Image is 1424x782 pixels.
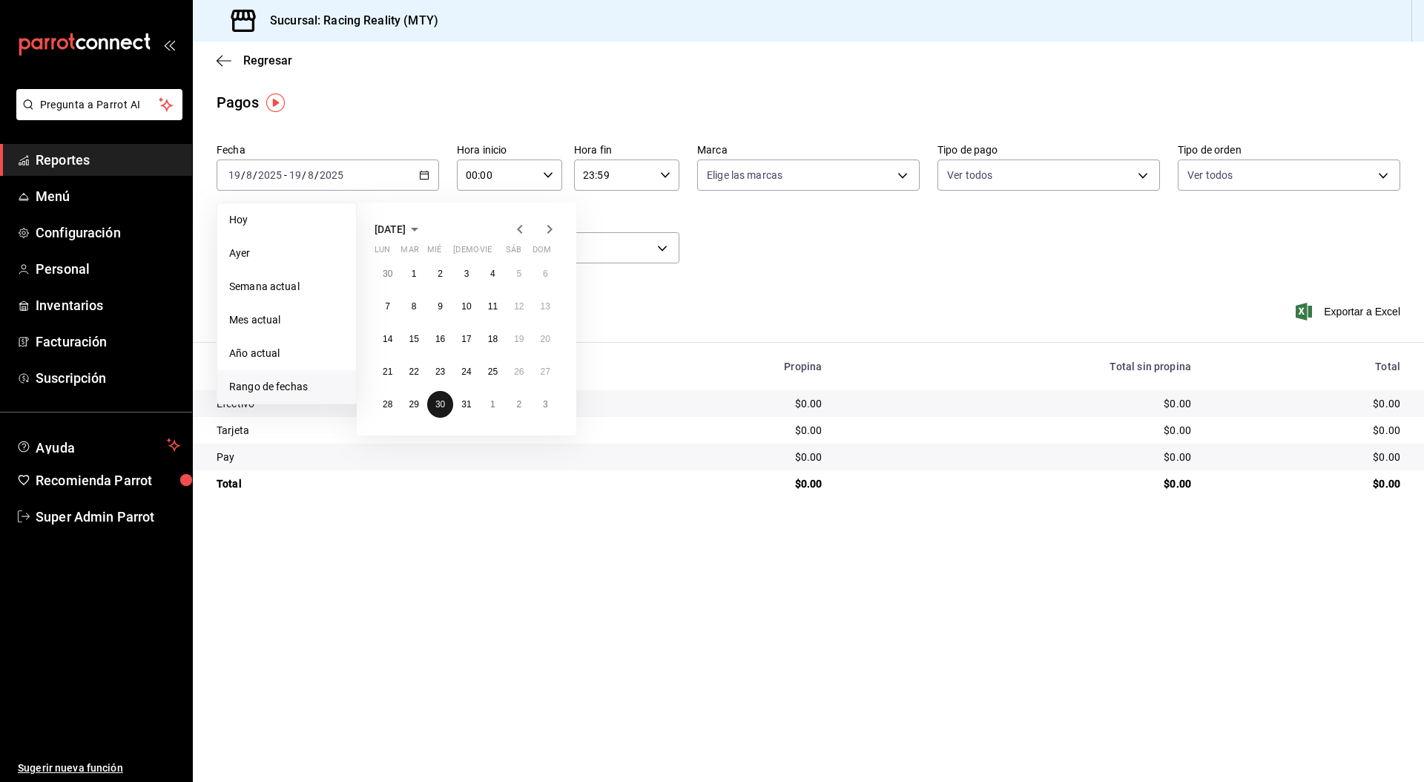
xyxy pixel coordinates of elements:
span: [DATE] [375,223,406,235]
abbr: 18 de julio de 2025 [488,334,498,344]
abbr: sábado [506,245,521,260]
button: 10 de julio de 2025 [453,293,479,320]
abbr: 12 de julio de 2025 [514,301,524,312]
button: Exportar a Excel [1299,303,1400,321]
button: 15 de julio de 2025 [400,326,426,352]
abbr: 17 de julio de 2025 [461,334,471,344]
abbr: 30 de julio de 2025 [435,399,445,410]
input: -- [228,169,241,181]
abbr: 6 de julio de 2025 [543,269,548,279]
div: Tarjeta [217,423,605,438]
abbr: 14 de julio de 2025 [383,334,392,344]
button: Tooltip marker [266,93,285,112]
abbr: domingo [533,245,551,260]
div: Total [1215,361,1400,372]
label: Marca [697,145,920,155]
div: $0.00 [1215,476,1400,491]
abbr: 28 de julio de 2025 [383,399,392,410]
div: $0.00 [1215,423,1400,438]
span: / [314,169,319,181]
abbr: 22 de julio de 2025 [409,367,418,377]
div: $0.00 [629,476,822,491]
span: Ayer [229,246,344,261]
button: 31 de julio de 2025 [453,391,479,418]
button: 13 de julio de 2025 [533,293,558,320]
span: Ver todos [1187,168,1233,183]
abbr: 26 de julio de 2025 [514,367,524,377]
button: 4 de julio de 2025 [480,260,506,287]
abbr: martes [400,245,418,260]
span: Regresar [243,53,292,68]
button: 8 de julio de 2025 [400,293,426,320]
span: Configuración [36,223,180,243]
span: Semana actual [229,279,344,295]
button: 18 de julio de 2025 [480,326,506,352]
abbr: miércoles [427,245,441,260]
button: 30 de junio de 2025 [375,260,400,287]
abbr: 10 de julio de 2025 [461,301,471,312]
span: / [253,169,257,181]
button: 28 de julio de 2025 [375,391,400,418]
abbr: 5 de julio de 2025 [516,269,521,279]
abbr: 27 de julio de 2025 [541,367,550,377]
button: 2 de agosto de 2025 [506,391,532,418]
abbr: lunes [375,245,390,260]
span: Mes actual [229,312,344,328]
div: $0.00 [1215,396,1400,411]
button: 3 de agosto de 2025 [533,391,558,418]
button: 30 de julio de 2025 [427,391,453,418]
button: 2 de julio de 2025 [427,260,453,287]
button: 16 de julio de 2025 [427,326,453,352]
button: 29 de julio de 2025 [400,391,426,418]
button: 25 de julio de 2025 [480,358,506,385]
abbr: 23 de julio de 2025 [435,367,445,377]
abbr: 24 de julio de 2025 [461,367,471,377]
label: Fecha [217,145,439,155]
abbr: 25 de julio de 2025 [488,367,498,377]
button: 9 de julio de 2025 [427,293,453,320]
button: 1 de agosto de 2025 [480,391,506,418]
label: Hora inicio [457,145,562,155]
span: Recomienda Parrot [36,470,180,490]
span: Año actual [229,346,344,361]
button: 5 de julio de 2025 [506,260,532,287]
abbr: 11 de julio de 2025 [488,301,498,312]
abbr: 9 de julio de 2025 [438,301,443,312]
button: 12 de julio de 2025 [506,293,532,320]
span: Elige las marcas [707,168,782,183]
button: 24 de julio de 2025 [453,358,479,385]
abbr: 1 de julio de 2025 [412,269,417,279]
button: 27 de julio de 2025 [533,358,558,385]
span: - [284,169,287,181]
button: 19 de julio de 2025 [506,326,532,352]
button: 7 de julio de 2025 [375,293,400,320]
button: 6 de julio de 2025 [533,260,558,287]
abbr: viernes [480,245,492,260]
button: [DATE] [375,220,423,238]
span: Super Admin Parrot [36,507,180,527]
abbr: 3 de julio de 2025 [464,269,469,279]
abbr: 8 de julio de 2025 [412,301,417,312]
button: 1 de julio de 2025 [400,260,426,287]
abbr: 20 de julio de 2025 [541,334,550,344]
button: 17 de julio de 2025 [453,326,479,352]
div: Pay [217,450,605,464]
div: $0.00 [1215,450,1400,464]
div: $0.00 [845,476,1191,491]
abbr: 19 de julio de 2025 [514,334,524,344]
abbr: jueves [453,245,541,260]
button: 21 de julio de 2025 [375,358,400,385]
h3: Sucursal: Racing Reality (MTY) [258,12,438,30]
span: Inventarios [36,295,180,315]
input: -- [245,169,253,181]
div: $0.00 [845,450,1191,464]
button: open_drawer_menu [163,39,175,50]
button: 20 de julio de 2025 [533,326,558,352]
abbr: 31 de julio de 2025 [461,399,471,410]
span: Rango de fechas [229,379,344,395]
input: -- [307,169,314,181]
span: Suscripción [36,368,180,388]
span: Pregunta a Parrot AI [40,97,159,113]
button: 22 de julio de 2025 [400,358,426,385]
abbr: 2 de julio de 2025 [438,269,443,279]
